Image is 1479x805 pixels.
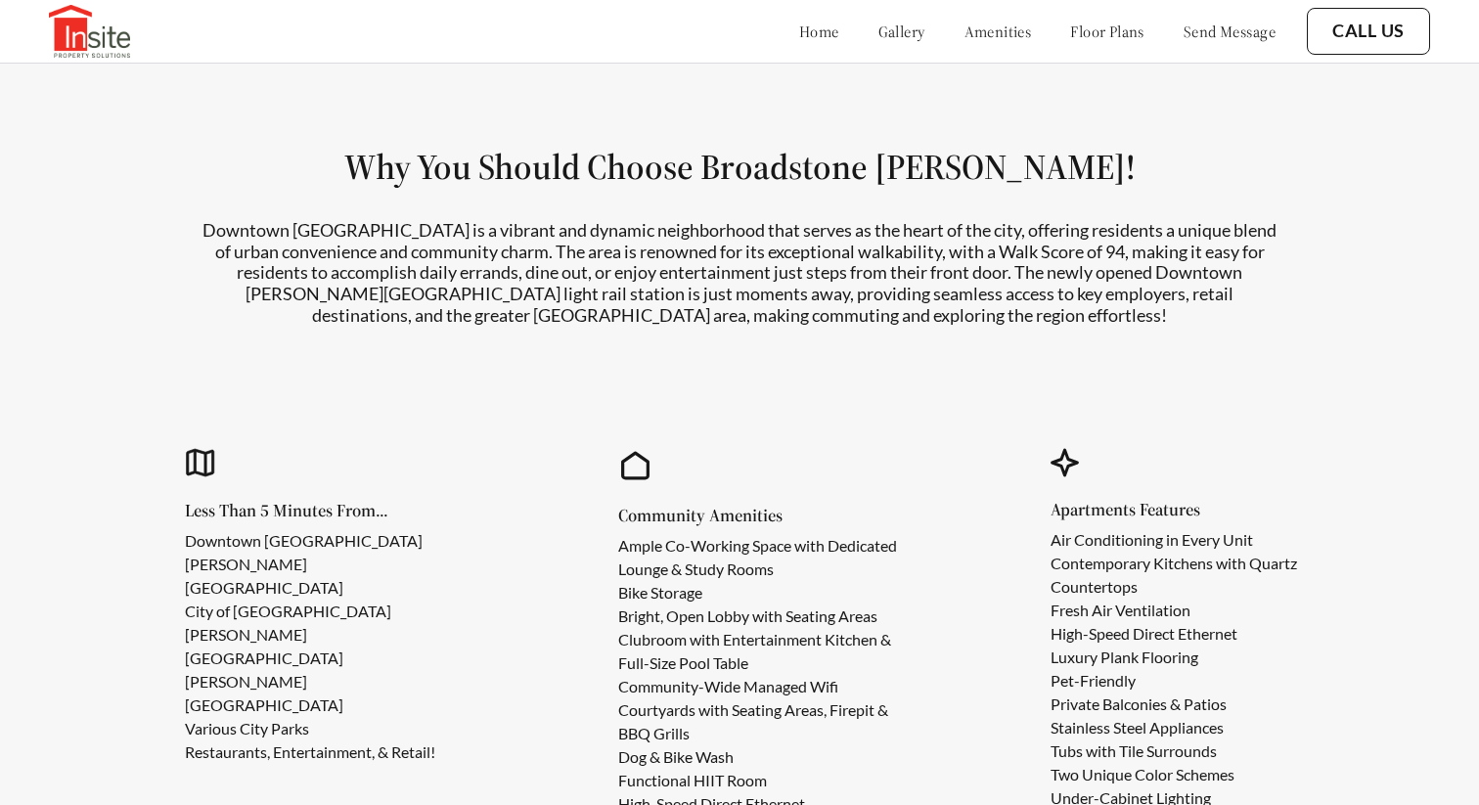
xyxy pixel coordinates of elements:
[185,740,466,764] li: Restaurants, Entertainment, & Retail!
[185,529,466,553] li: Downtown [GEOGRAPHIC_DATA]
[1051,622,1331,646] li: High-Speed Direct Ethernet
[185,717,466,740] li: Various City Parks
[49,5,130,58] img: Company logo
[799,22,839,41] a: home
[185,600,466,623] li: City of [GEOGRAPHIC_DATA]
[1332,21,1405,42] a: Call Us
[1051,693,1331,716] li: Private Balconies & Patios
[618,628,899,675] li: Clubroom with Entertainment Kitchen & Full-Size Pool Table
[964,22,1032,41] a: amenities
[1051,528,1331,552] li: Air Conditioning in Every Unit
[1051,739,1331,763] li: Tubs with Tile Surrounds
[618,604,899,628] li: Bright, Open Lobby with Seating Areas
[1051,501,1363,518] h5: Apartments Features
[618,745,899,769] li: Dog & Bike Wash
[618,507,930,524] h5: Community Amenities
[1051,552,1331,599] li: Contemporary Kitchens with Quartz Countertops
[185,502,497,519] h5: Less Than 5 Minutes From...
[878,22,925,41] a: gallery
[618,534,899,581] li: Ample Co-Working Space with Dedicated Lounge & Study Rooms
[1051,669,1331,693] li: Pet-Friendly
[618,769,899,792] li: Functional HIIT Room
[1051,763,1331,786] li: Two Unique Color Schemes
[185,623,466,670] li: [PERSON_NAME][GEOGRAPHIC_DATA]
[1307,8,1430,55] button: Call Us
[1051,646,1331,669] li: Luxury Plank Flooring
[1184,22,1276,41] a: send message
[618,675,899,698] li: Community-Wide Managed Wifi
[185,553,466,600] li: [PERSON_NAME][GEOGRAPHIC_DATA]
[185,670,466,717] li: [PERSON_NAME][GEOGRAPHIC_DATA]
[618,581,899,604] li: Bike Storage
[47,145,1432,189] h1: Why You Should Choose Broadstone [PERSON_NAME]!
[202,220,1277,326] p: Downtown [GEOGRAPHIC_DATA] is a vibrant and dynamic neighborhood that serves as the heart of the ...
[1070,22,1144,41] a: floor plans
[618,698,899,745] li: Courtyards with Seating Areas, Firepit & BBQ Grills
[1051,716,1331,739] li: Stainless Steel Appliances
[1051,599,1331,622] li: Fresh Air Ventilation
